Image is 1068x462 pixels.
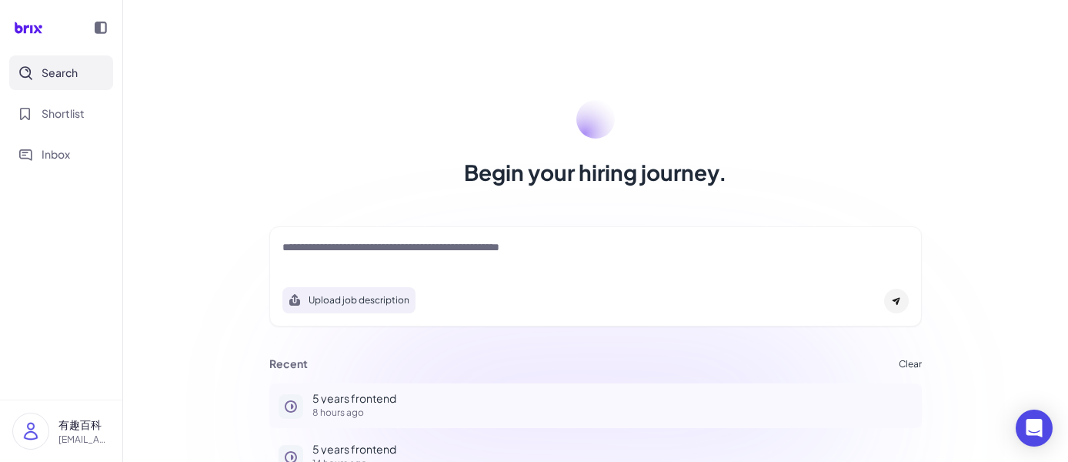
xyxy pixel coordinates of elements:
[9,96,113,131] button: Shortlist
[58,433,110,447] p: [EMAIL_ADDRESS][DOMAIN_NAME]
[58,417,110,433] p: 有趣百科
[312,393,913,403] p: 5 years frontend
[899,360,922,369] button: Clear
[269,357,308,371] h3: Recent
[42,146,70,162] span: Inbox
[464,157,727,188] h1: Begin your hiring journey.
[282,287,416,313] button: Search using job description
[269,383,922,428] button: 5 years frontend8 hours ago
[312,444,913,454] p: 5 years frontend
[312,408,913,417] p: 8 hours ago
[42,105,85,122] span: Shortlist
[9,137,113,172] button: Inbox
[1016,410,1053,447] div: Open Intercom Messenger
[13,413,48,449] img: user_logo.png
[42,65,78,81] span: Search
[9,55,113,90] button: Search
